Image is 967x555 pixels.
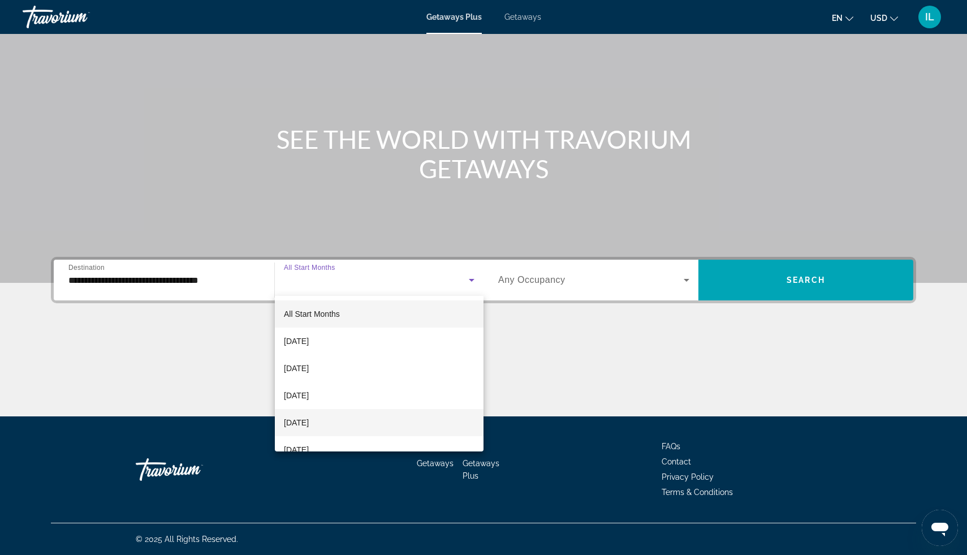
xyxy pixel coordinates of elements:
[284,362,309,375] span: [DATE]
[922,510,958,546] iframe: Button to launch messaging window
[284,309,340,319] span: All Start Months
[284,416,309,429] span: [DATE]
[284,334,309,348] span: [DATE]
[284,443,309,457] span: [DATE]
[284,389,309,402] span: [DATE]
